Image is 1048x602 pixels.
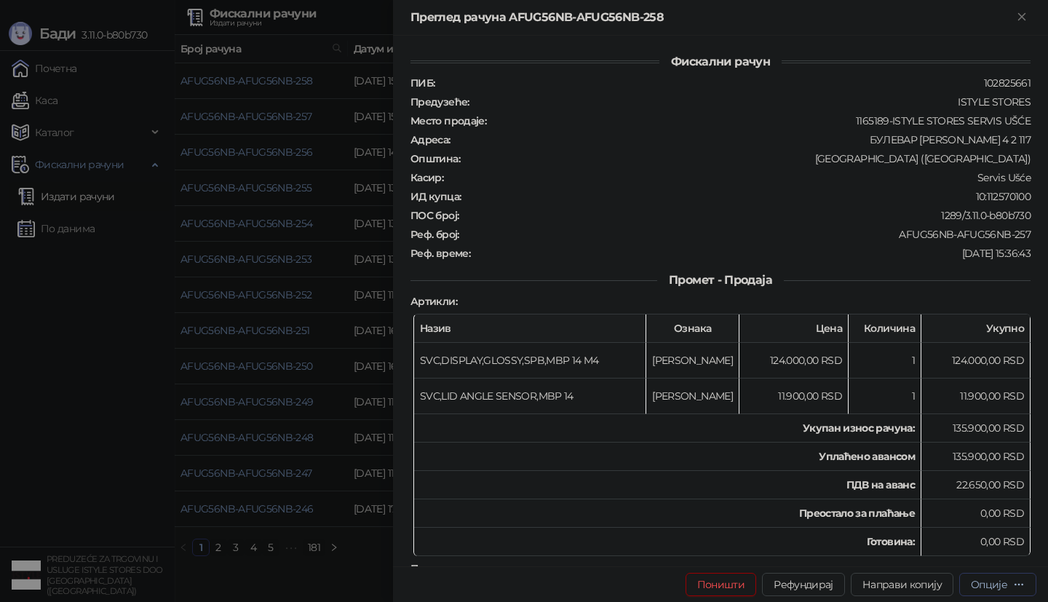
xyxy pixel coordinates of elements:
strong: Укупан износ рачуна : [803,421,915,435]
td: 22.650,00 RSD [921,471,1031,499]
th: Ознака [646,314,739,343]
td: 0,00 RSD [921,528,1031,556]
td: [PERSON_NAME] [646,343,739,379]
td: 0,00 RSD [921,499,1031,528]
th: Назив [414,314,646,343]
button: Направи копију [851,573,953,596]
td: 1 [849,343,921,379]
div: AFUG56NB-AFUG56NB-257 [461,228,1032,241]
div: Servis Ušće [445,171,1032,184]
strong: Општина : [410,152,460,165]
div: [GEOGRAPHIC_DATA] ([GEOGRAPHIC_DATA]) [461,152,1032,165]
div: Опције [971,578,1007,591]
strong: Реф. време : [410,247,470,260]
div: ISTYLE STORES [471,95,1032,108]
td: 1 [849,379,921,414]
div: 102825661 [436,76,1032,90]
strong: Преостало за плаћање [799,507,915,520]
strong: Предузеће : [410,95,469,108]
span: Направи копију [862,578,942,591]
strong: Реф. број : [410,228,459,241]
td: 135.900,00 RSD [921,414,1031,443]
button: Поништи [686,573,757,596]
span: Фискални рачун [659,55,782,68]
strong: ПИБ : [410,76,434,90]
td: [PERSON_NAME] [646,379,739,414]
strong: Уплаћено авансом [819,450,915,463]
div: 1165189-ISTYLE STORES SERVIS UŠĆE [488,114,1032,127]
button: Рефундирај [762,573,845,596]
td: 124.000,00 RSD [739,343,849,379]
td: 11.900,00 RSD [921,379,1031,414]
strong: ПОС број : [410,209,458,222]
strong: ИД купца : [410,190,461,203]
div: БУЛЕВАР [PERSON_NAME] 4 2 117 [452,133,1032,146]
strong: Готовина : [867,535,915,548]
button: Опције [959,573,1036,596]
th: Цена [739,314,849,343]
div: Преглед рачуна AFUG56NB-AFUG56NB-258 [410,9,1013,26]
td: SVC,DISPLAY,GLOSSY,SPB,MBP 14 M4 [414,343,646,379]
strong: ПДВ на аванс [846,478,915,491]
td: SVC,LID ANGLE SENSOR,MBP 14 [414,379,646,414]
div: [DATE] 15:36:43 [472,247,1032,260]
div: 10:112570100 [462,190,1032,203]
td: 124.000,00 RSD [921,343,1031,379]
strong: Адреса : [410,133,450,146]
strong: Порез : [410,562,444,575]
td: 135.900,00 RSD [921,443,1031,471]
th: Укупно [921,314,1031,343]
div: 1289/3.11.0-b80b730 [460,209,1032,222]
strong: Касир : [410,171,443,184]
td: 11.900,00 RSD [739,379,849,414]
button: Close [1013,9,1031,26]
th: Количина [849,314,921,343]
span: Промет - Продаја [657,273,784,287]
strong: Артикли : [410,295,457,308]
strong: Место продаје : [410,114,486,127]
